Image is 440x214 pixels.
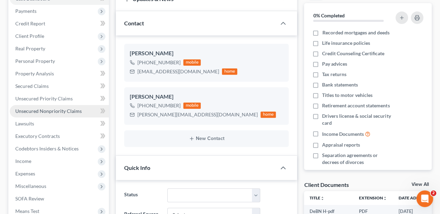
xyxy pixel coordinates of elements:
iframe: Intercom live chat [416,190,433,207]
a: Secured Claims [10,80,109,92]
span: Property Analysis [15,71,54,76]
span: Pay advices [322,60,347,67]
div: [PERSON_NAME] [130,49,283,58]
a: Lawsuits [10,117,109,130]
span: SOFA Review [15,196,44,201]
span: Executory Contracts [15,133,60,139]
div: [PERSON_NAME][EMAIL_ADDRESS][DOMAIN_NAME] [137,111,258,118]
a: Executory Contracts [10,130,109,142]
span: Contact [124,20,144,26]
span: Bank statements [322,81,358,88]
span: Secured Claims [15,83,49,89]
div: home [261,112,276,118]
span: Real Property [15,46,45,51]
i: unfold_more [320,196,325,200]
span: Codebtors Insiders & Notices [15,146,79,151]
span: Quick Info [124,164,150,171]
span: Personal Property [15,58,55,64]
span: Credit Report [15,20,45,26]
span: Unsecured Nonpriority Claims [15,108,82,114]
strong: 0% Completed [313,13,344,18]
div: mobile [183,102,201,109]
div: [PHONE_NUMBER] [137,59,181,66]
label: Status [121,188,163,202]
span: Client Profile [15,33,44,39]
span: Retirement account statements [322,102,390,109]
div: [PERSON_NAME] [130,93,283,101]
a: Extensionunfold_more [359,195,387,200]
span: Means Test [15,208,39,214]
a: Titleunfold_more [310,195,325,200]
a: SOFA Review [10,192,109,205]
span: Life insurance policies [322,40,370,47]
a: Credit Report [10,17,109,30]
span: Expenses [15,171,35,176]
span: Income [15,158,31,164]
span: Unsecured Priority Claims [15,96,73,101]
span: Credit Counseling Certificate [322,50,384,57]
div: Client Documents [304,181,349,188]
div: home [222,68,237,75]
span: Lawsuits [15,121,34,126]
div: [EMAIL_ADDRESS][DOMAIN_NAME] [137,68,219,75]
span: Tax returns [322,71,346,78]
a: Property Analysis [10,67,109,80]
span: Payments [15,8,37,14]
span: Separation agreements or decrees of divorces [322,152,394,166]
a: Unsecured Priority Claims [10,92,109,105]
a: View All [411,182,429,187]
span: 2 [431,190,436,196]
span: Recorded mortgages and deeds [322,29,389,36]
i: unfold_more [383,196,387,200]
div: [PHONE_NUMBER] [137,102,181,109]
span: Income Documents [322,131,364,138]
div: mobile [183,59,201,66]
span: Drivers license & social security card [322,113,394,126]
a: Unsecured Nonpriority Claims [10,105,109,117]
a: Date Added expand_more [398,195,430,200]
button: New Contact [130,136,283,141]
span: Miscellaneous [15,183,46,189]
span: Titles to motor vehicles [322,92,373,99]
span: Appraisal reports [322,141,360,148]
